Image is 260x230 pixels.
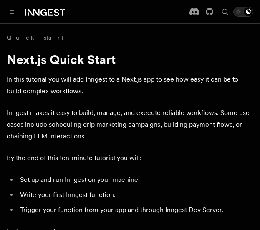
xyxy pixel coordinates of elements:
[220,7,230,17] button: Find something...
[7,33,63,42] a: Quick start
[7,52,253,67] h1: Next.js Quick Start
[7,107,253,142] p: Inngest makes it easy to build, manage, and execute reliable workflows. Some use cases include sc...
[233,7,253,17] button: Toggle dark mode
[18,174,253,186] li: Set up and run Inngest on your machine.
[18,189,253,201] li: Write your first Inngest function.
[18,204,253,216] li: Trigger your function from your app and through Inngest Dev Server.
[7,152,253,164] p: By the end of this ten-minute tutorial you will:
[7,7,17,17] button: Toggle navigation
[7,74,253,97] p: In this tutorial you will add Inngest to a Next.js app to see how easy it can be to build complex...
